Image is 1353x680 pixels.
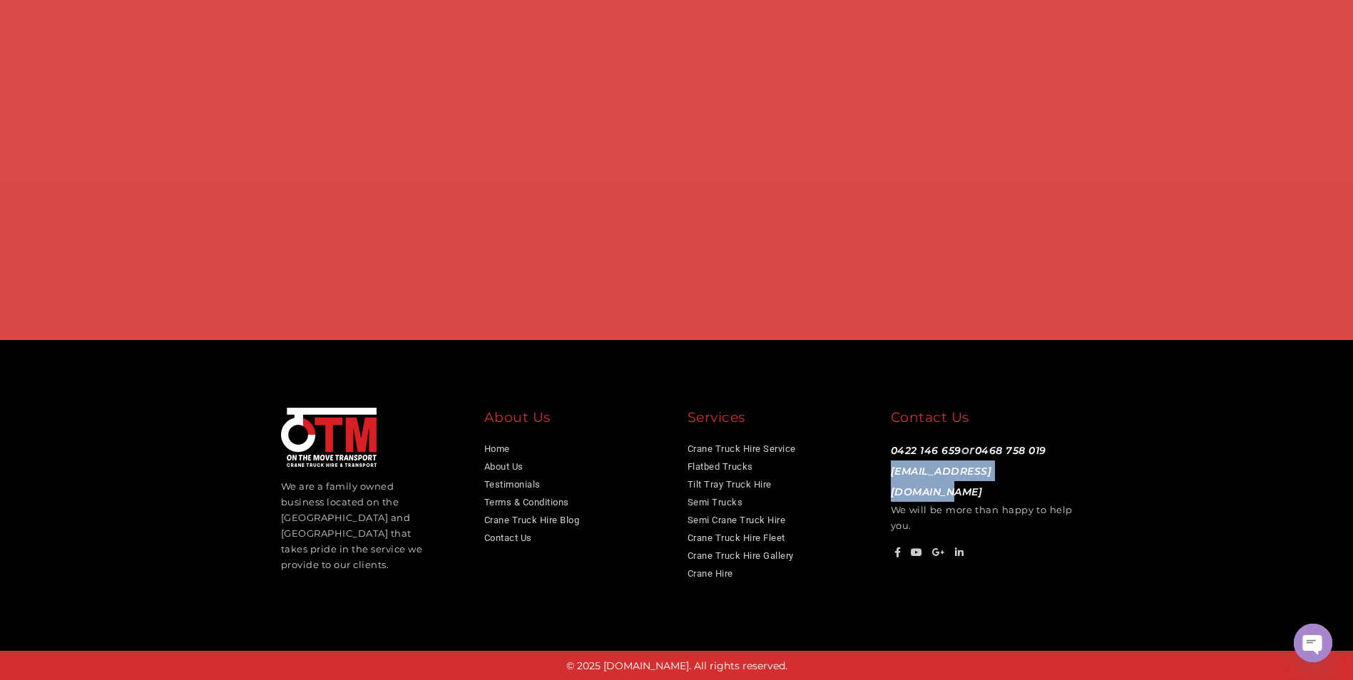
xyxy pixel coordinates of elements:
nav: Services [688,440,869,582]
a: Semi Crane Truck Hire [688,515,786,525]
p: © 2025 [DOMAIN_NAME]. All rights reserved. [7,658,1346,675]
a: Flatbed Trucks [688,461,753,472]
div: Contact Us [891,408,1073,433]
a: Crane Truck Hire Fleet [688,532,785,543]
a: 0468 758 019 [975,444,1046,457]
div: About Us [484,408,666,433]
a: Tilt Tray Truck Hire [688,479,772,490]
a: Terms & Conditions [484,497,569,508]
a: Contact Us [484,532,532,543]
a: Crane Truck Hire Service [688,443,796,454]
img: footer Logo [281,408,377,467]
span: or [891,443,1046,498]
a: Home [484,443,510,454]
a: About Us [484,461,524,472]
a: Semi Trucks [688,497,743,508]
a: 0422 146 659 [891,444,961,457]
a: Crane Truck Hire Blog [484,515,580,525]
a: Crane Truck Hire Gallery [688,550,794,561]
nav: About Us [484,440,666,547]
div: Services [688,408,869,433]
a: [EMAIL_ADDRESS][DOMAIN_NAME] [891,465,992,498]
a: Testimonials [484,479,541,490]
p: We will be more than happy to help you. [891,440,1073,533]
p: We are a family owned business located on the [GEOGRAPHIC_DATA] and [GEOGRAPHIC_DATA] that takes ... [281,478,427,573]
a: Crane Hire [688,568,733,579]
